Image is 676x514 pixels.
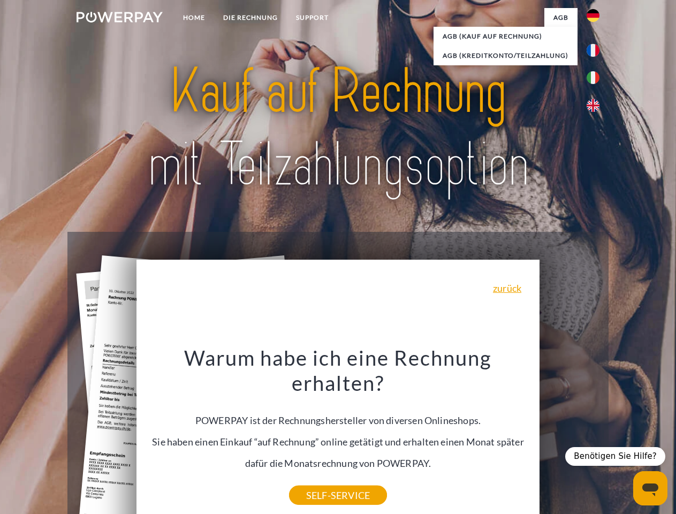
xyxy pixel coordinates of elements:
[587,71,599,84] img: it
[143,345,534,396] h3: Warum habe ich eine Rechnung erhalten?
[493,283,521,293] a: zurück
[587,99,599,112] img: en
[565,447,665,466] div: Benötigen Sie Hilfe?
[289,486,387,505] a: SELF-SERVICE
[633,471,667,505] iframe: Schaltfläche zum Öffnen des Messaging-Fensters; Konversation läuft
[434,46,578,65] a: AGB (Kreditkonto/Teilzahlung)
[174,8,214,27] a: Home
[287,8,338,27] a: SUPPORT
[434,27,578,46] a: AGB (Kauf auf Rechnung)
[102,51,574,205] img: title-powerpay_de.svg
[214,8,287,27] a: DIE RECHNUNG
[143,345,534,495] div: POWERPAY ist der Rechnungshersteller von diversen Onlineshops. Sie haben einen Einkauf “auf Rechn...
[77,12,163,22] img: logo-powerpay-white.svg
[587,44,599,57] img: fr
[587,9,599,22] img: de
[544,8,578,27] a: agb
